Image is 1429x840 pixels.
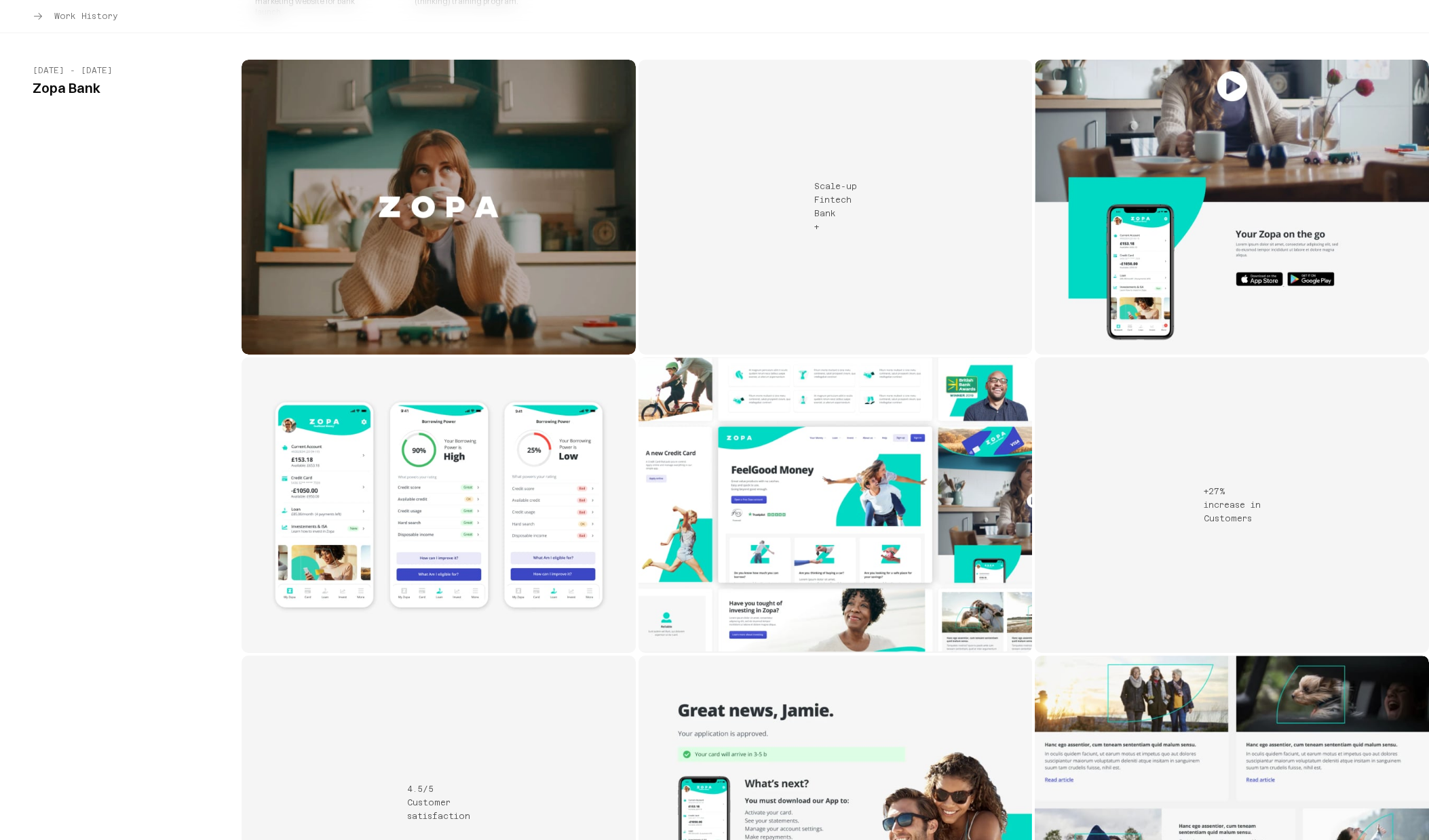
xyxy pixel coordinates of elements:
div: Scale-up [814,181,857,192]
div: Key metrics: +27%, increase in, Customers [1035,357,1429,652]
img: Zopa Bank project 1 [242,60,636,355]
div: increase in [1204,500,1261,511]
time: Employment period: Oct 2019 - Oct 2020 [33,65,187,76]
span: Work History [54,11,118,22]
div: Customers [1204,513,1261,524]
img: Zopa Bank project 2 [1035,60,1429,355]
div: 4.5/5 [407,784,470,795]
div: Key metrics: Scale-up, Fintech, Bank, + [639,60,1033,355]
div: Customer [407,797,470,808]
div: +27% [1204,486,1261,497]
div: Fintech [814,195,857,205]
div: + [814,222,857,233]
img: Zopa Bank project 3 [639,357,1033,652]
img: Zopa Bank project 3 [242,357,636,652]
div: satisfaction [407,811,470,822]
h3: Zopa Bank [33,81,187,95]
div: Bank [814,208,857,219]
